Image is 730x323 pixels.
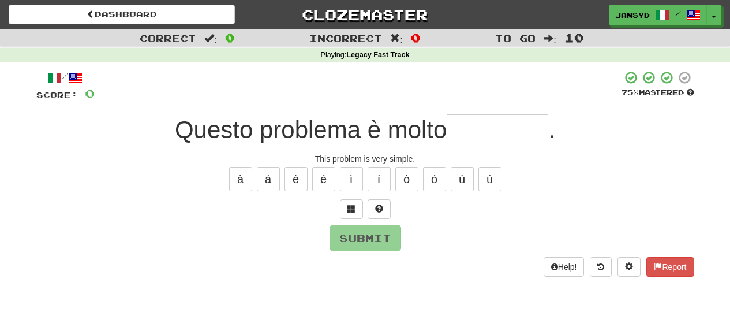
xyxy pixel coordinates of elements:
[609,5,707,25] a: JanSyd /
[478,167,501,191] button: ú
[340,167,363,191] button: ì
[140,32,196,44] span: Correct
[368,167,391,191] button: í
[395,167,418,191] button: ò
[390,34,403,43] span: :
[284,167,308,191] button: è
[36,70,95,85] div: /
[646,257,694,277] button: Report
[622,88,639,97] span: 75 %
[330,225,401,251] button: Submit
[564,31,584,44] span: 10
[312,167,335,191] button: é
[309,32,382,44] span: Incorrect
[36,153,694,165] div: This problem is very simple.
[257,167,280,191] button: á
[36,90,78,100] span: Score:
[590,257,612,277] button: Round history (alt+y)
[368,199,391,219] button: Single letter hint - you only get 1 per sentence and score half the points! alt+h
[548,116,555,143] span: .
[622,88,694,98] div: Mastered
[225,31,235,44] span: 0
[411,31,421,44] span: 0
[229,167,252,191] button: à
[544,34,556,43] span: :
[615,10,650,20] span: JanSyd
[495,32,536,44] span: To go
[340,199,363,219] button: Switch sentence to multiple choice alt+p
[346,51,409,59] strong: Legacy Fast Track
[204,34,217,43] span: :
[675,9,681,17] span: /
[252,5,478,25] a: Clozemaster
[175,116,447,143] span: Questo problema è molto
[451,167,474,191] button: ù
[9,5,235,24] a: Dashboard
[423,167,446,191] button: ó
[544,257,585,277] button: Help!
[85,86,95,101] span: 0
